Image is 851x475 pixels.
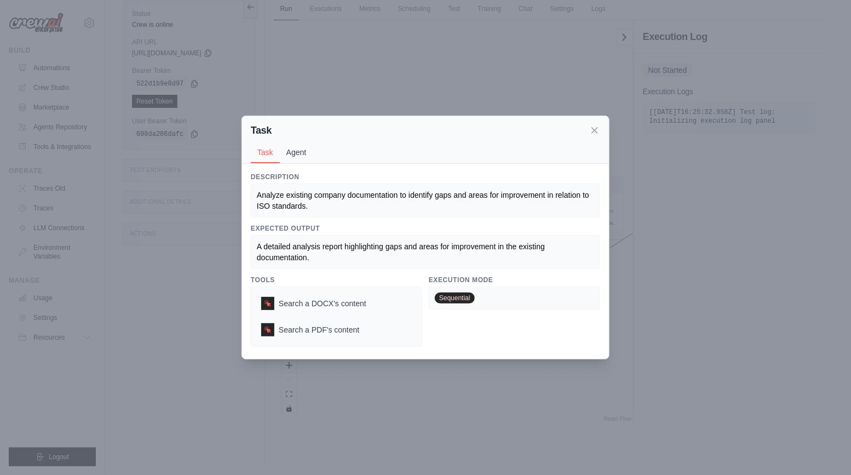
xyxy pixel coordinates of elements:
span: A detailed analysis report highlighting gaps and areas for improvement in the existing documentat... [257,242,547,262]
span: Sequential [435,293,475,304]
span: Search a DOCX's content [279,298,366,309]
div: Widget chat [796,422,851,475]
h3: Execution Mode [429,276,600,284]
iframe: Chat Widget [796,422,851,475]
button: Task [251,142,280,163]
span: Search a PDF's content [279,324,359,335]
button: Agent [280,142,313,163]
h3: Description [251,173,600,181]
h3: Tools [251,276,422,284]
span: Analyze existing company documentation to identify gaps and areas for improvement in relation to ... [257,191,591,210]
h3: Expected Output [251,224,600,233]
